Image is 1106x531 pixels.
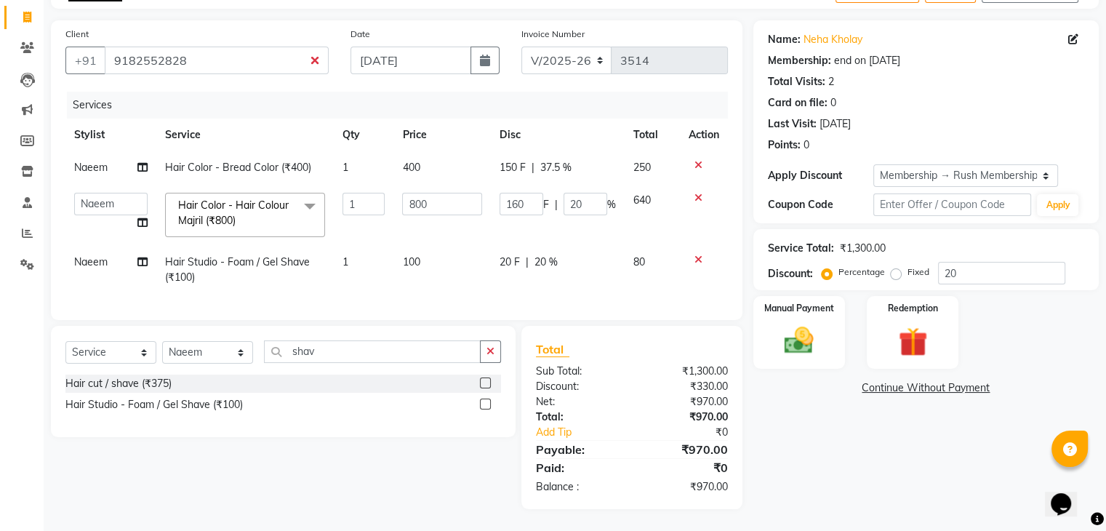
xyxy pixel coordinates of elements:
[500,255,520,270] span: 20 F
[342,255,348,268] span: 1
[534,255,558,270] span: 20 %
[804,137,809,153] div: 0
[775,324,822,357] img: _cash.svg
[525,441,632,458] div: Payable:
[873,193,1032,216] input: Enter Offer / Coupon Code
[65,47,106,74] button: +91
[632,441,739,458] div: ₹970.00
[525,379,632,394] div: Discount:
[1045,473,1091,516] iframe: chat widget
[500,160,526,175] span: 150 F
[632,394,739,410] div: ₹970.00
[632,479,739,495] div: ₹970.00
[540,160,572,175] span: 37.5 %
[838,265,885,279] label: Percentage
[65,397,243,412] div: Hair Studio - Foam / Gel Shave (₹100)
[334,119,393,151] th: Qty
[342,161,348,174] span: 1
[525,425,649,440] a: Add Tip
[491,119,625,151] th: Disc
[632,410,739,425] div: ₹970.00
[889,324,937,360] img: _gift.svg
[525,364,632,379] div: Sub Total:
[840,241,886,256] div: ₹1,300.00
[830,95,836,111] div: 0
[74,255,108,268] span: Naeem
[67,92,739,119] div: Services
[402,255,420,268] span: 100
[74,161,108,174] span: Naeem
[768,266,813,282] div: Discount:
[525,479,632,495] div: Balance :
[525,459,632,476] div: Paid:
[165,255,310,284] span: Hair Studio - Foam / Gel Shave (₹100)
[625,119,680,151] th: Total
[65,376,172,391] div: Hair cut / shave (₹375)
[768,53,831,68] div: Membership:
[1037,194,1078,216] button: Apply
[632,364,739,379] div: ₹1,300.00
[820,116,851,132] div: [DATE]
[532,160,534,175] span: |
[521,28,585,41] label: Invoice Number
[680,119,728,151] th: Action
[768,32,801,47] div: Name:
[756,380,1096,396] a: Continue Without Payment
[768,137,801,153] div: Points:
[236,214,242,227] a: x
[768,197,873,212] div: Coupon Code
[649,425,738,440] div: ₹0
[555,197,558,212] span: |
[350,28,370,41] label: Date
[543,197,549,212] span: F
[633,161,651,174] span: 250
[828,74,834,89] div: 2
[178,199,289,227] span: Hair Color - Hair Colour Majril (₹800)
[768,116,817,132] div: Last Visit:
[888,302,938,315] label: Redemption
[768,74,825,89] div: Total Visits:
[264,340,481,363] input: Search or Scan
[633,193,651,207] span: 640
[632,379,739,394] div: ₹330.00
[65,119,156,151] th: Stylist
[768,241,834,256] div: Service Total:
[633,255,645,268] span: 80
[764,302,834,315] label: Manual Payment
[907,265,929,279] label: Fixed
[526,255,529,270] span: |
[536,342,569,357] span: Total
[156,119,334,151] th: Service
[632,459,739,476] div: ₹0
[834,53,900,68] div: end on [DATE]
[393,119,490,151] th: Price
[65,28,89,41] label: Client
[525,410,632,425] div: Total:
[768,95,828,111] div: Card on file:
[402,161,420,174] span: 400
[165,161,311,174] span: Hair Color - Bread Color (₹400)
[105,47,329,74] input: Search by Name/Mobile/Email/Code
[607,197,616,212] span: %
[768,168,873,183] div: Apply Discount
[525,394,632,410] div: Net:
[804,32,862,47] a: Neha Kholay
